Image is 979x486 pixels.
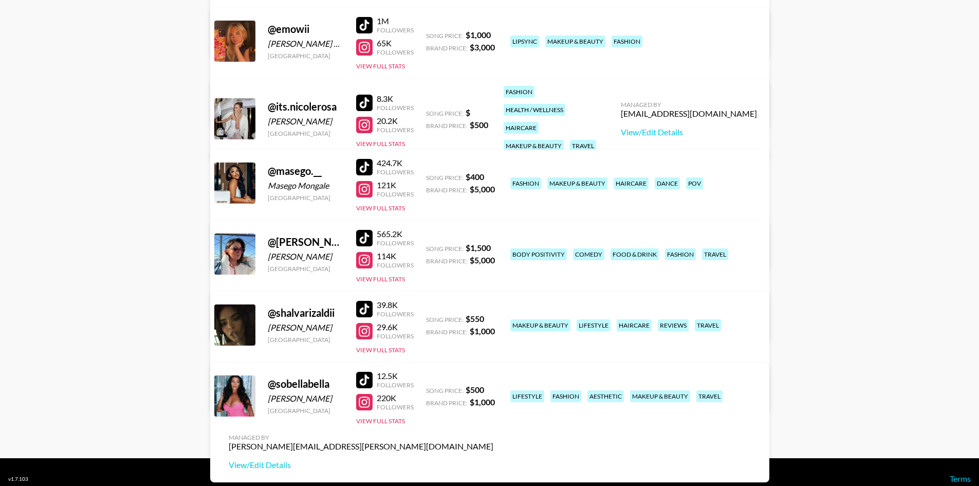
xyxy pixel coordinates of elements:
div: Followers [377,403,414,411]
strong: $ 3,000 [470,42,495,52]
span: Brand Price: [426,328,468,336]
div: 65K [377,38,414,48]
div: Masego Mongale [268,181,344,191]
div: 29.6K [377,322,414,332]
span: Brand Price: [426,399,468,407]
span: Song Price: [426,387,464,394]
div: aesthetic [587,390,624,402]
div: Followers [377,381,414,389]
div: 220K [377,393,414,403]
button: View Full Stats [356,62,405,70]
div: [PERSON_NAME] [268,116,344,127]
div: [PERSON_NAME][EMAIL_ADDRESS][PERSON_NAME][DOMAIN_NAME] [229,441,493,452]
strong: $ 1,000 [470,326,495,336]
div: makeup & beauty [510,319,570,331]
div: [PERSON_NAME] [268,322,344,333]
div: Managed By [229,434,493,441]
div: [PERSON_NAME] & [PERSON_NAME] [268,39,344,49]
div: @ shalvarizaldii [268,307,344,319]
div: @ [PERSON_NAME].mackenzlee [268,236,344,248]
div: 39.8K [377,300,414,310]
div: haircare [614,177,649,189]
strong: $ 1,500 [466,243,491,253]
span: Song Price: [426,32,464,40]
div: 121K [377,180,414,190]
div: 114K [377,251,414,261]
div: makeup & beauty [630,390,690,402]
div: Followers [377,126,414,134]
div: lipsync [510,35,539,47]
div: Managed By [621,101,757,109]
div: lifestyle [510,390,544,402]
button: View Full Stats [356,346,405,354]
div: reviews [658,319,689,331]
div: Followers [377,104,414,112]
strong: $ 400 [466,172,484,182]
div: [GEOGRAPHIC_DATA] [268,407,344,415]
div: health / wellness [504,104,565,116]
div: travel [702,248,728,260]
div: haircare [617,319,652,331]
div: body positivity [510,248,567,260]
div: Followers [377,26,414,34]
div: @ sobellabella [268,377,344,390]
div: food & drink [611,248,659,260]
div: travel [695,319,721,331]
div: [GEOGRAPHIC_DATA] [268,336,344,344]
a: View/Edit Details [621,127,757,137]
div: makeup & beauty [547,177,607,189]
strong: $ [466,107,470,117]
div: Followers [377,261,414,269]
div: [GEOGRAPHIC_DATA] [268,52,344,60]
div: Followers [377,332,414,340]
span: Song Price: [426,174,464,182]
div: Followers [377,48,414,56]
div: [GEOGRAPHIC_DATA] [268,130,344,137]
a: Terms [950,474,971,483]
div: haircare [504,122,539,134]
div: pov [686,177,703,189]
div: [PERSON_NAME] [268,393,344,404]
div: [PERSON_NAME] [268,251,344,262]
span: Brand Price: [426,122,468,130]
div: 20.2K [377,116,414,126]
div: fashion [504,86,534,98]
div: dance [655,177,680,189]
strong: $ 5,000 [470,255,495,265]
div: makeup & beauty [504,140,564,152]
div: Followers [377,310,414,318]
strong: $ 550 [466,314,484,323]
div: fashion [612,35,642,47]
strong: $ 500 [466,385,484,394]
div: 12.5K [377,371,414,381]
button: View Full Stats [356,275,405,283]
div: [GEOGRAPHIC_DATA] [268,265,344,273]
button: View Full Stats [356,204,405,212]
div: [EMAIL_ADDRESS][DOMAIN_NAME] [621,109,757,119]
div: Followers [377,168,414,176]
strong: $ 5,000 [470,184,495,194]
div: @ emowii [268,23,344,35]
div: comedy [573,248,604,260]
div: makeup & beauty [545,35,605,47]
div: Followers [377,239,414,247]
div: travel [570,140,596,152]
a: View/Edit Details [229,460,493,470]
span: Song Price: [426,110,464,117]
div: lifestyle [577,319,611,331]
span: Brand Price: [426,257,468,265]
div: fashion [510,177,541,189]
div: 1M [377,16,414,26]
div: 8.3K [377,94,414,104]
strong: $ 1,000 [470,397,495,407]
div: @ masego.__ [268,165,344,177]
button: View Full Stats [356,417,405,425]
span: Song Price: [426,245,464,253]
div: 424.7K [377,158,414,168]
div: @ its.nicolerosa [268,100,344,113]
button: View Full Stats [356,140,405,148]
strong: $ 500 [470,120,488,130]
div: v 1.7.103 [8,476,28,482]
span: Brand Price: [426,186,468,194]
div: 565.2K [377,229,414,239]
